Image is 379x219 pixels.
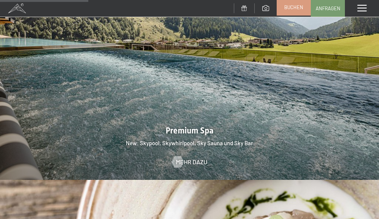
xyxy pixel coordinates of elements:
span: Buchen [284,4,303,11]
span: Anfragen [316,5,340,12]
a: Anfragen [311,0,345,16]
span: Mehr dazu [176,158,207,166]
a: Mehr dazu [172,158,207,166]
